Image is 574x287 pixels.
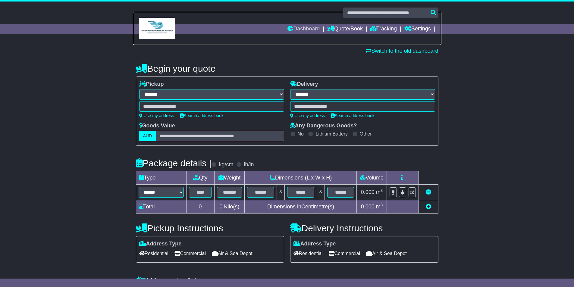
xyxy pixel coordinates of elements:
label: Any Dangerous Goods? [290,123,357,129]
td: x [277,185,285,200]
label: Address Type [293,241,336,247]
td: Dimensions in Centimetre(s) [245,200,357,214]
span: 0 [219,204,222,210]
a: Switch to the old dashboard [366,48,438,54]
td: Qty [186,171,214,185]
h4: Begin your quote [136,64,438,73]
a: Quote/Book [327,24,363,34]
a: Remove this item [426,189,431,195]
span: 0.000 [361,204,375,210]
label: Pickup [139,81,164,88]
a: Dashboard [287,24,320,34]
h4: Delivery Instructions [290,223,438,233]
td: Type [136,171,186,185]
a: Settings [404,24,431,34]
a: Use my address [139,113,174,118]
sup: 3 [381,203,383,207]
span: Air & Sea Depot [212,249,252,258]
span: Commercial [174,249,206,258]
span: Commercial [329,249,360,258]
td: Kilo(s) [214,200,245,214]
a: Use my address [290,113,325,118]
sup: 3 [381,188,383,193]
a: Tracking [370,24,397,34]
span: m [376,189,383,195]
label: Other [360,131,372,137]
label: No [298,131,304,137]
label: kg/cm [219,161,233,168]
span: m [376,204,383,210]
label: Address Type [139,241,182,247]
td: Dimensions (L x W x H) [245,171,357,185]
span: Air & Sea Depot [366,249,407,258]
span: Residential [139,249,168,258]
span: 0.000 [361,189,375,195]
label: Lithium Battery [315,131,348,137]
label: AUD [139,131,156,141]
td: x [317,185,325,200]
h4: Warranty & Insurance [136,276,438,286]
span: Residential [293,249,323,258]
label: Delivery [290,81,318,88]
td: Weight [214,171,245,185]
h4: Pickup Instructions [136,223,284,233]
a: Search address book [331,113,375,118]
label: lb/in [244,161,254,168]
h4: Package details | [136,158,212,168]
a: Add new item [426,204,431,210]
a: Search address book [180,113,224,118]
td: Total [136,200,186,214]
td: Volume [357,171,387,185]
td: 0 [186,200,214,214]
label: Goods Value [139,123,175,129]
